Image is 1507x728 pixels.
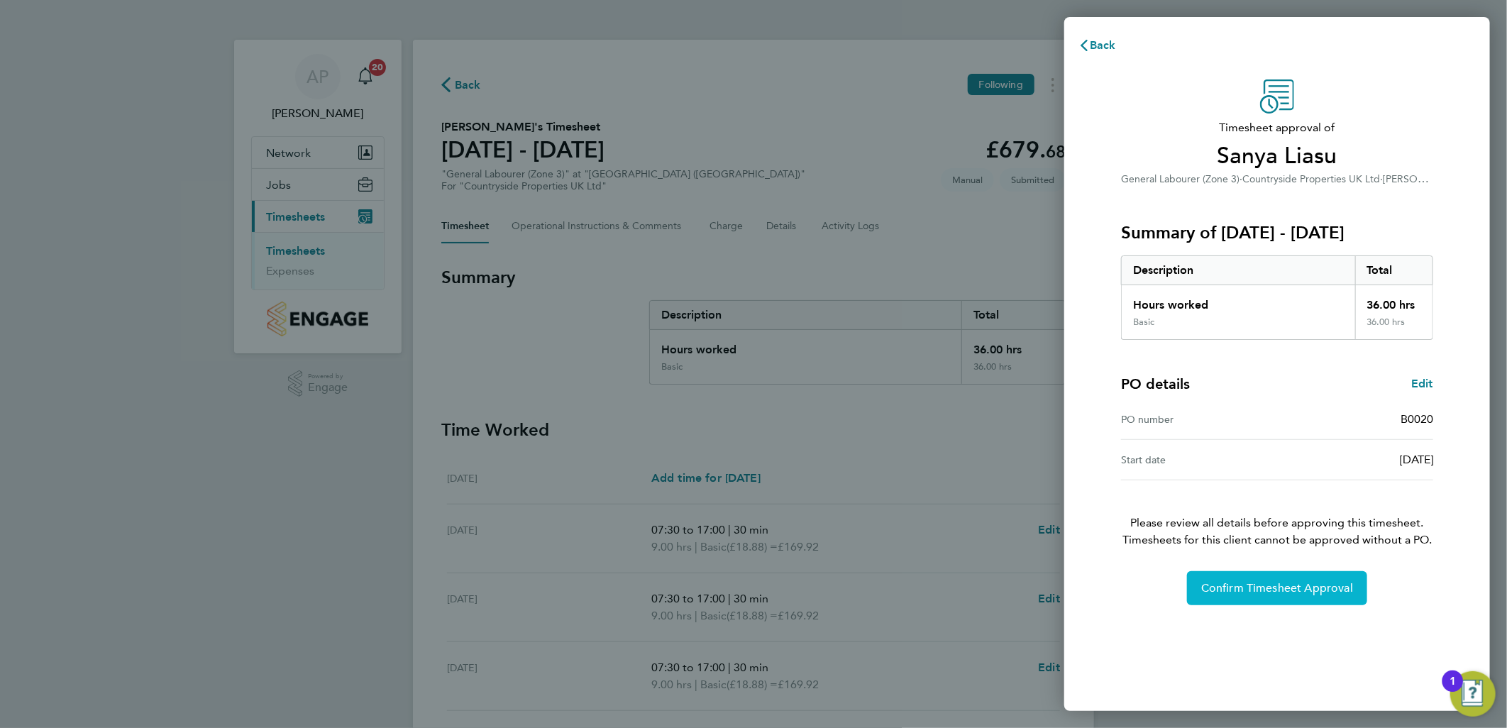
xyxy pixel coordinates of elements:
[1122,256,1355,285] div: Description
[1121,142,1433,170] span: Sanya Liasu
[1121,221,1433,244] h3: Summary of [DATE] - [DATE]
[1121,255,1433,340] div: Summary of 25 - 31 Aug 2025
[1355,256,1433,285] div: Total
[1064,31,1130,60] button: Back
[1121,411,1277,428] div: PO number
[1121,451,1277,468] div: Start date
[1121,173,1240,185] span: General Labourer (Zone 3)
[1201,581,1353,595] span: Confirm Timesheet Approval
[1411,375,1433,392] a: Edit
[1133,316,1154,328] div: Basic
[1411,377,1433,390] span: Edit
[1450,671,1496,717] button: Open Resource Center, 1 new notification
[1277,451,1433,468] div: [DATE]
[1121,119,1433,136] span: Timesheet approval of
[1187,571,1367,605] button: Confirm Timesheet Approval
[1104,480,1450,548] p: Please review all details before approving this timesheet.
[1090,38,1116,52] span: Back
[1121,374,1190,394] h4: PO details
[1401,412,1433,426] span: B0020
[1240,173,1242,185] span: ·
[1122,285,1355,316] div: Hours worked
[1355,316,1433,339] div: 36.00 hrs
[1242,173,1380,185] span: Countryside Properties UK Ltd
[1450,681,1456,700] div: 1
[1104,531,1450,548] span: Timesheets for this client cannot be approved without a PO.
[1355,285,1433,316] div: 36.00 hrs
[1380,173,1383,185] span: ·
